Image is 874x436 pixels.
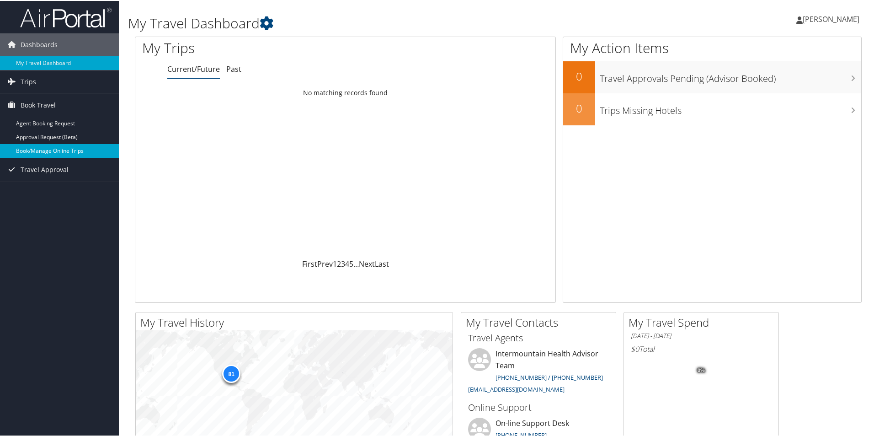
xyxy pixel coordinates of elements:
[20,6,112,27] img: airportal-logo.png
[375,258,389,268] a: Last
[466,314,616,329] h2: My Travel Contacts
[563,68,595,83] h2: 0
[631,331,772,339] h6: [DATE] - [DATE]
[345,258,349,268] a: 4
[21,32,58,55] span: Dashboards
[21,70,36,92] span: Trips
[600,67,861,84] h3: Travel Approvals Pending (Advisor Booked)
[631,343,639,353] span: $0
[496,372,603,381] a: [PHONE_NUMBER] / [PHONE_NUMBER]
[140,314,453,329] h2: My Travel History
[337,258,341,268] a: 2
[226,63,241,73] a: Past
[600,99,861,116] h3: Trips Missing Hotels
[167,63,220,73] a: Current/Future
[563,60,861,92] a: 0Travel Approvals Pending (Advisor Booked)
[128,13,622,32] h1: My Travel Dashboard
[21,93,56,116] span: Book Travel
[353,258,359,268] span: …
[629,314,778,329] h2: My Travel Spend
[21,157,69,180] span: Travel Approval
[341,258,345,268] a: 3
[302,258,317,268] a: First
[468,384,565,393] a: [EMAIL_ADDRESS][DOMAIN_NAME]
[349,258,353,268] a: 5
[563,38,861,57] h1: My Action Items
[631,343,772,353] h6: Total
[563,92,861,124] a: 0Trips Missing Hotels
[803,13,859,23] span: [PERSON_NAME]
[142,38,373,57] h1: My Trips
[135,84,555,100] td: No matching records found
[333,258,337,268] a: 1
[698,367,705,372] tspan: 0%
[317,258,333,268] a: Prev
[222,363,240,382] div: 81
[359,258,375,268] a: Next
[796,5,869,32] a: [PERSON_NAME]
[464,347,613,396] li: Intermountain Health Advisor Team
[563,100,595,115] h2: 0
[468,400,609,413] h3: Online Support
[468,331,609,344] h3: Travel Agents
